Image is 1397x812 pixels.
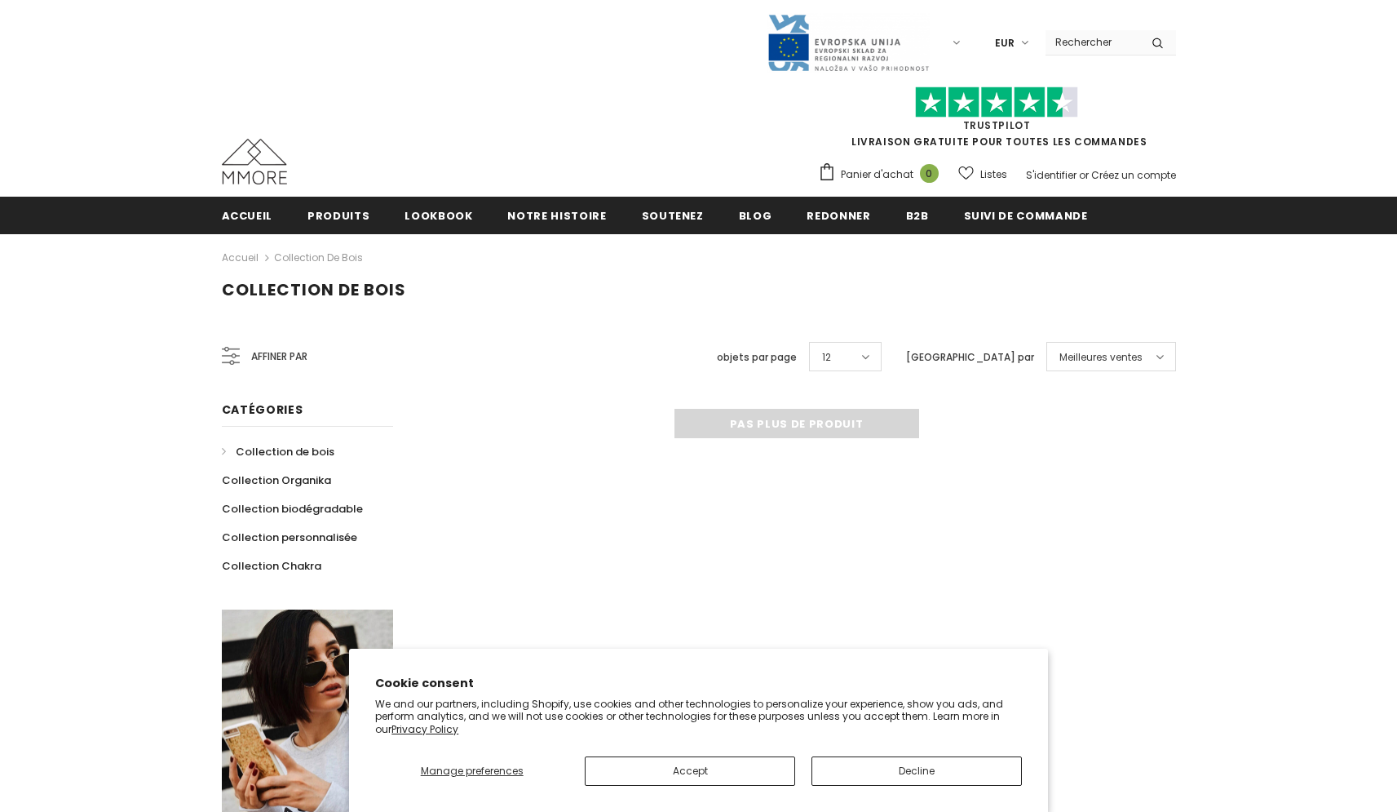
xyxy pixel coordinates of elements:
[1026,168,1076,182] a: S'identifier
[507,197,606,233] a: Notre histoire
[222,466,331,495] a: Collection Organika
[405,208,472,224] span: Lookbook
[963,118,1031,132] a: TrustPilot
[222,248,259,268] a: Accueil
[964,208,1088,224] span: Suivi de commande
[739,208,772,224] span: Blog
[391,722,458,736] a: Privacy Policy
[222,495,363,523] a: Collection biodégradable
[818,162,947,187] a: Panier d'achat 0
[818,94,1176,149] span: LIVRAISON GRATUITE POUR TOUTES LES COMMANDES
[906,208,929,224] span: B2B
[222,437,334,466] a: Collection de bois
[1059,349,1143,366] span: Meilleures ventes
[995,35,1015,51] span: EUR
[375,675,1022,692] h2: Cookie consent
[222,501,363,517] span: Collection biodégradable
[585,757,795,786] button: Accept
[222,530,357,545] span: Collection personnalisée
[980,166,1007,183] span: Listes
[375,757,568,786] button: Manage preferences
[915,87,1078,118] img: Faites confiance aux étoiles pilotes
[920,164,939,183] span: 0
[222,208,273,224] span: Accueil
[767,13,930,73] img: Javni Razpis
[717,349,797,366] label: objets par page
[222,558,321,574] span: Collection Chakra
[841,166,913,183] span: Panier d'achat
[958,160,1007,189] a: Listes
[274,251,363,264] a: Collection de bois
[236,444,334,459] span: Collection de bois
[222,278,406,301] span: Collection de bois
[807,208,870,224] span: Redonner
[421,764,524,778] span: Manage preferences
[375,698,1022,736] p: We and our partners, including Shopify, use cookies and other technologies to personalize your ex...
[1046,30,1139,54] input: Search Site
[1091,168,1176,182] a: Créez un compte
[222,197,273,233] a: Accueil
[251,348,307,366] span: Affiner par
[507,208,606,224] span: Notre histoire
[906,197,929,233] a: B2B
[822,349,831,366] span: 12
[739,197,772,233] a: Blog
[1079,168,1089,182] span: or
[811,757,1022,786] button: Decline
[906,349,1034,366] label: [GEOGRAPHIC_DATA] par
[222,139,287,184] img: Cas MMORE
[222,402,303,418] span: Catégories
[307,197,369,233] a: Produits
[642,197,704,233] a: soutenez
[307,208,369,224] span: Produits
[642,208,704,224] span: soutenez
[222,473,331,488] span: Collection Organika
[222,523,357,552] a: Collection personnalisée
[767,35,930,49] a: Javni Razpis
[405,197,472,233] a: Lookbook
[807,197,870,233] a: Redonner
[222,552,321,580] a: Collection Chakra
[964,197,1088,233] a: Suivi de commande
